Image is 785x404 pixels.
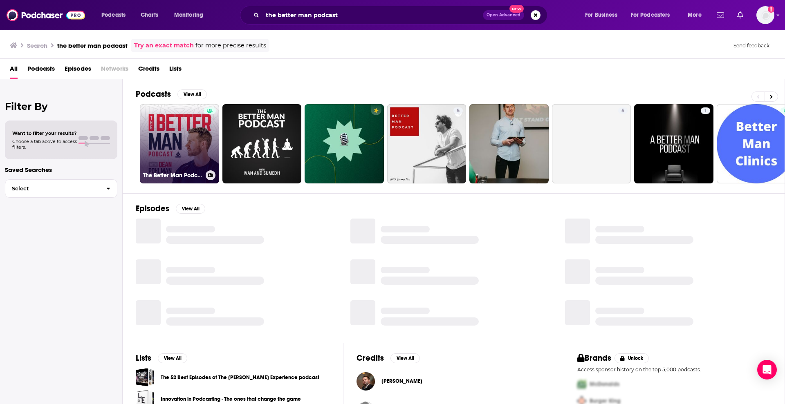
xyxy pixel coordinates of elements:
[357,372,375,391] img: Casey Stubbs
[756,6,774,24] button: Show profile menu
[65,62,91,79] a: Episodes
[169,62,182,79] a: Lists
[136,89,171,99] h2: Podcasts
[174,9,203,21] span: Monitoring
[141,9,158,21] span: Charts
[483,10,524,20] button: Open AdvancedNew
[615,353,649,363] button: Unlock
[756,6,774,24] span: Logged in as kkade
[701,107,710,114] a: 1
[5,179,117,198] button: Select
[136,89,207,99] a: PodcastsView All
[585,9,617,21] span: For Business
[136,353,187,363] a: ListsView All
[27,62,55,79] a: Podcasts
[631,9,670,21] span: For Podcasters
[621,107,624,115] span: 5
[136,203,169,214] h2: Episodes
[357,368,551,394] button: Casey StubbsCasey Stubbs
[704,107,707,115] span: 1
[143,172,202,179] h3: The Better Man Podcast
[10,62,18,79] a: All
[756,6,774,24] img: User Profile
[195,41,266,50] span: for more precise results
[5,166,117,174] p: Saved Searches
[176,204,205,214] button: View All
[262,9,483,22] input: Search podcasts, credits, & more...
[357,353,384,363] h2: Credits
[136,353,151,363] h2: Lists
[140,104,219,183] a: The Better Man Podcast
[135,9,163,22] a: Charts
[138,62,159,79] a: Credits
[7,7,85,23] img: Podchaser - Follow, Share and Rate Podcasts
[390,353,420,363] button: View All
[12,130,77,136] span: Want to filter your results?
[5,186,100,191] span: Select
[457,107,460,115] span: 5
[574,376,590,393] img: First Pro Logo
[136,203,205,214] a: EpisodesView All
[634,104,713,183] a: 1
[96,9,136,22] button: open menu
[713,8,727,22] a: Show notifications dropdown
[577,353,611,363] h2: Brands
[618,107,628,114] a: 5
[688,9,702,21] span: More
[357,353,420,363] a: CreditsView All
[731,42,772,49] button: Send feedback
[381,378,422,384] a: Casey Stubbs
[248,6,555,25] div: Search podcasts, credits, & more...
[381,378,422,384] span: [PERSON_NAME]
[168,9,214,22] button: open menu
[453,107,463,114] a: 5
[12,138,77,150] span: Choose a tab above to access filters.
[552,104,631,183] a: 5
[626,9,682,22] button: open menu
[509,5,524,13] span: New
[5,100,117,112] h2: Filter By
[158,353,187,363] button: View All
[757,360,777,379] div: Open Intercom Messenger
[768,6,774,13] svg: Add a profile image
[577,366,772,373] p: Access sponsor history on the top 5,000 podcasts.
[101,9,126,21] span: Podcasts
[579,9,628,22] button: open menu
[161,373,319,382] a: The 52 Best Episodes of The [PERSON_NAME] Experience podcast
[487,13,520,17] span: Open Advanced
[101,62,128,79] span: Networks
[590,381,619,388] span: McDonalds
[161,395,301,404] a: Innovation in Podcasting - The ones that change the game
[177,89,207,99] button: View All
[57,42,128,49] h3: the better man podcast
[682,9,712,22] button: open menu
[734,8,747,22] a: Show notifications dropdown
[134,41,194,50] a: Try an exact match
[387,104,467,183] a: 5
[136,368,154,386] a: The 52 Best Episodes of The Joe Rogan Experience podcast
[27,42,47,49] h3: Search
